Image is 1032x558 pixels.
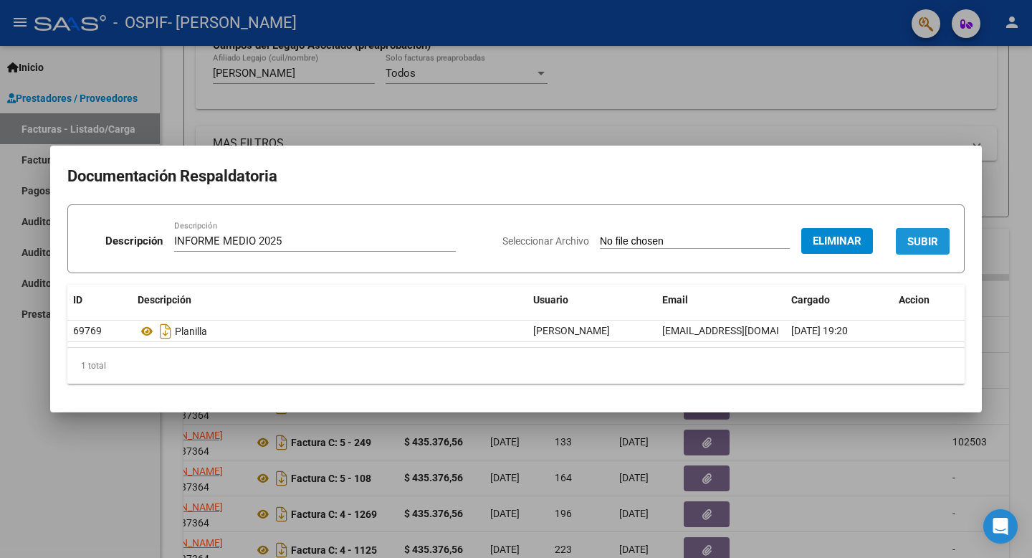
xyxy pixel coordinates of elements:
[662,294,688,306] span: Email
[662,325,821,336] span: [EMAIL_ADDRESS][DOMAIN_NAME]
[502,235,589,247] span: Seleccionar Archivo
[67,348,965,384] div: 1 total
[893,285,965,316] datatable-header-cell: Accion
[533,294,568,306] span: Usuario
[791,325,848,336] span: [DATE] 19:20
[138,294,191,306] span: Descripción
[132,285,527,316] datatable-header-cell: Descripción
[73,325,102,336] span: 69769
[899,294,930,306] span: Accion
[105,233,163,250] p: Descripción
[138,320,522,343] div: Planilla
[801,228,873,254] button: Eliminar
[785,285,893,316] datatable-header-cell: Cargado
[907,235,938,248] span: SUBIR
[527,285,656,316] datatable-header-cell: Usuario
[791,294,830,306] span: Cargado
[67,163,965,190] h2: Documentación Respaldatoria
[533,325,610,336] span: [PERSON_NAME]
[156,320,175,343] i: Descargar documento
[813,235,861,247] span: Eliminar
[73,294,82,306] span: ID
[656,285,785,316] datatable-header-cell: Email
[67,285,132,316] datatable-header-cell: ID
[983,509,1018,544] div: Open Intercom Messenger
[896,228,950,255] button: SUBIR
